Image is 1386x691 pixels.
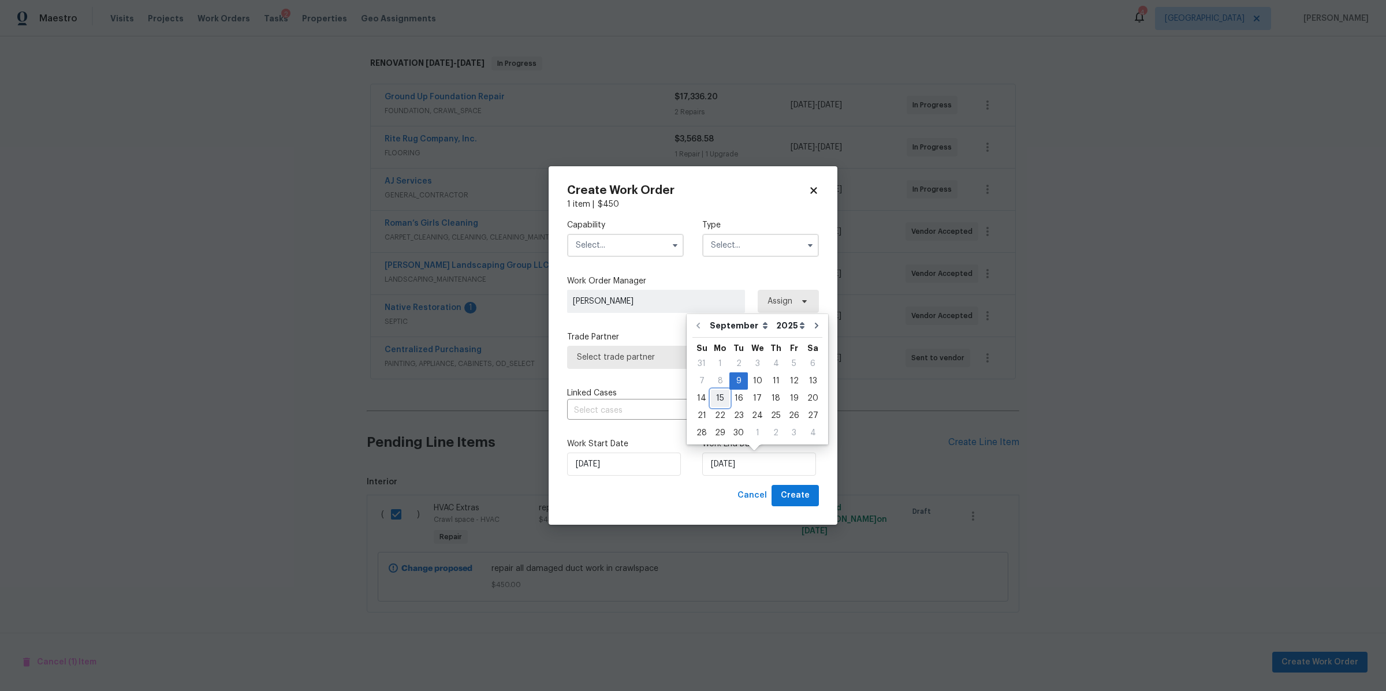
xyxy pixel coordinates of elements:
[803,408,822,424] div: 27
[807,344,818,352] abbr: Saturday
[767,390,785,407] div: Thu Sep 18 2025
[729,390,748,407] div: Tue Sep 16 2025
[748,373,767,389] div: 10
[773,317,808,334] select: Year
[803,425,822,441] div: 4
[803,356,822,372] div: 6
[785,408,803,424] div: 26
[781,488,810,503] span: Create
[748,355,767,372] div: Wed Sep 03 2025
[733,344,744,352] abbr: Tuesday
[803,390,822,407] div: Sat Sep 20 2025
[714,344,726,352] abbr: Monday
[785,390,803,406] div: 19
[803,372,822,390] div: Sat Sep 13 2025
[567,185,808,196] h2: Create Work Order
[770,344,781,352] abbr: Thursday
[567,331,819,343] label: Trade Partner
[785,373,803,389] div: 12
[567,234,684,257] input: Select...
[711,390,729,406] div: 15
[711,407,729,424] div: Mon Sep 22 2025
[748,356,767,372] div: 3
[767,355,785,372] div: Thu Sep 04 2025
[748,390,767,406] div: 17
[692,355,711,372] div: Sun Aug 31 2025
[772,485,819,506] button: Create
[692,407,711,424] div: Sun Sep 21 2025
[711,356,729,372] div: 1
[692,390,711,407] div: Sun Sep 14 2025
[785,372,803,390] div: Fri Sep 12 2025
[767,390,785,406] div: 18
[767,356,785,372] div: 4
[785,424,803,442] div: Fri Oct 03 2025
[790,344,798,352] abbr: Friday
[711,373,729,389] div: 8
[692,372,711,390] div: Sun Sep 07 2025
[702,234,819,257] input: Select...
[767,373,785,389] div: 11
[690,314,707,337] button: Go to previous month
[692,425,711,441] div: 28
[737,488,767,503] span: Cancel
[567,402,787,420] input: Select cases
[567,387,617,399] span: Linked Cases
[785,356,803,372] div: 5
[748,372,767,390] div: Wed Sep 10 2025
[767,296,792,307] span: Assign
[808,314,825,337] button: Go to next month
[803,373,822,389] div: 13
[711,372,729,390] div: Mon Sep 08 2025
[692,424,711,442] div: Sun Sep 28 2025
[692,373,711,389] div: 7
[748,408,767,424] div: 24
[711,425,729,441] div: 29
[748,425,767,441] div: 1
[711,424,729,442] div: Mon Sep 29 2025
[767,372,785,390] div: Thu Sep 11 2025
[751,344,764,352] abbr: Wednesday
[729,425,748,441] div: 30
[668,238,682,252] button: Show options
[729,355,748,372] div: Tue Sep 02 2025
[785,425,803,441] div: 3
[577,352,809,363] span: Select trade partner
[567,438,684,450] label: Work Start Date
[692,390,711,406] div: 14
[711,408,729,424] div: 22
[567,199,819,210] div: 1 item |
[729,424,748,442] div: Tue Sep 30 2025
[711,390,729,407] div: Mon Sep 15 2025
[567,219,684,231] label: Capability
[729,407,748,424] div: Tue Sep 23 2025
[748,424,767,442] div: Wed Oct 01 2025
[785,355,803,372] div: Fri Sep 05 2025
[748,390,767,407] div: Wed Sep 17 2025
[767,425,785,441] div: 2
[573,296,739,307] span: [PERSON_NAME]
[707,317,773,334] select: Month
[729,372,748,390] div: Tue Sep 09 2025
[803,238,817,252] button: Show options
[803,407,822,424] div: Sat Sep 27 2025
[729,390,748,406] div: 16
[711,355,729,372] div: Mon Sep 01 2025
[702,453,816,476] input: M/D/YYYY
[767,424,785,442] div: Thu Oct 02 2025
[748,407,767,424] div: Wed Sep 24 2025
[729,356,748,372] div: 2
[785,407,803,424] div: Fri Sep 26 2025
[803,355,822,372] div: Sat Sep 06 2025
[702,219,819,231] label: Type
[729,408,748,424] div: 23
[567,275,819,287] label: Work Order Manager
[767,408,785,424] div: 25
[598,200,619,208] span: $ 450
[692,356,711,372] div: 31
[803,424,822,442] div: Sat Oct 04 2025
[567,453,681,476] input: M/D/YYYY
[767,407,785,424] div: Thu Sep 25 2025
[785,390,803,407] div: Fri Sep 19 2025
[729,373,748,389] div: 9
